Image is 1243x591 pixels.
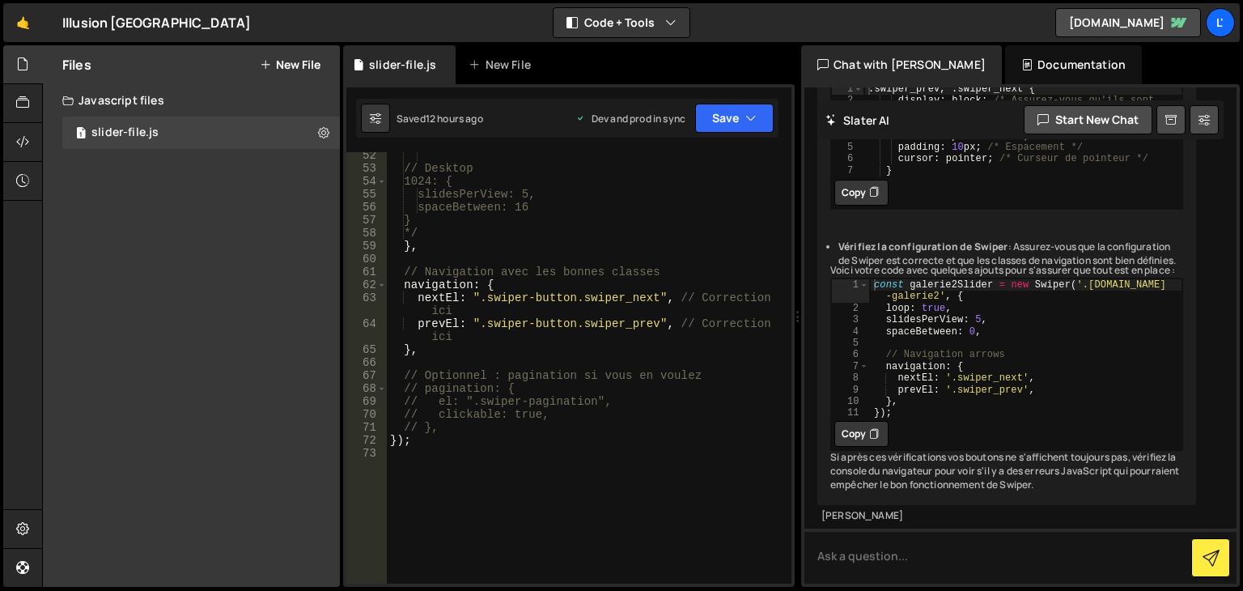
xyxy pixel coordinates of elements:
div: 4 [832,325,869,337]
div: 71 [346,421,387,434]
li: : Assurez-vous que la configuration de Swiper est correcte et que les classes de navigation sont ... [838,240,1183,268]
button: Copy [834,180,889,206]
span: 1 [76,128,86,141]
div: 52 [346,149,387,162]
div: 7 [832,360,869,372]
div: slider-file.js [91,125,159,140]
div: Chat with [PERSON_NAME] [801,45,1002,84]
a: 🤙 [3,3,43,42]
a: L' [1206,8,1235,37]
div: 11 [832,407,869,419]
div: 12 hours ago [426,112,483,125]
div: 8 [832,372,869,384]
strong: Vérifiez la configuration de Swiper [838,240,1008,253]
div: 67 [346,369,387,382]
div: 62 [346,278,387,291]
div: 9 [832,384,869,395]
div: 61 [346,266,387,278]
div: 56 [346,201,387,214]
div: 16569/45286.js [62,117,340,149]
div: [PERSON_NAME] [821,509,1192,523]
div: 69 [346,395,387,408]
button: Copy [834,421,889,447]
h2: Files [62,56,91,74]
div: 10 [832,396,869,407]
div: 59 [346,240,387,253]
button: Code + Tools [554,8,689,37]
div: 63 [346,291,387,317]
div: Dev and prod in sync [575,112,685,125]
div: 3 [832,314,869,325]
div: 6 [832,154,863,165]
div: 65 [346,343,387,356]
div: 5 [832,142,863,153]
div: Documentation [1005,45,1142,84]
div: 1 [832,83,863,95]
div: Javascript files [43,84,340,117]
div: 5 [832,338,869,349]
div: 72 [346,434,387,447]
button: New File [260,58,320,71]
div: 6 [832,349,869,360]
div: 2 [832,96,863,119]
div: 1 [832,279,869,303]
div: 2 [832,302,869,313]
div: New File [469,57,537,73]
div: Saved [397,112,483,125]
button: Start new chat [1024,105,1152,134]
a: [DOMAIN_NAME] [1055,8,1201,37]
div: 53 [346,162,387,175]
div: 66 [346,356,387,369]
div: 58 [346,227,387,240]
div: 57 [346,214,387,227]
div: 70 [346,408,387,421]
h2: Slater AI [825,113,890,128]
div: 73 [346,447,387,460]
div: 7 [832,165,863,176]
div: 60 [346,253,387,266]
div: Illusion [GEOGRAPHIC_DATA] [62,13,251,32]
button: Save [695,104,774,133]
div: slider-file.js [369,57,436,73]
div: 68 [346,382,387,395]
div: 54 [346,175,387,188]
div: 55 [346,188,387,201]
div: 64 [346,317,387,343]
